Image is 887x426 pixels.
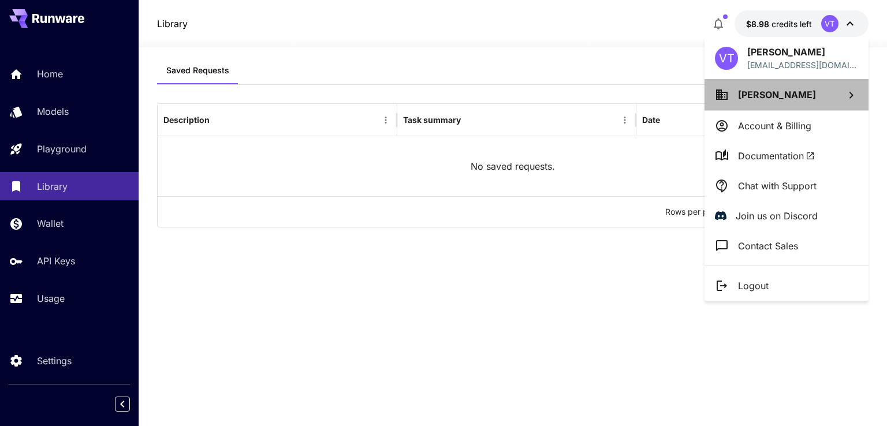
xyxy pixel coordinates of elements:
[747,59,858,71] div: viky@scooprangers.ca
[738,119,811,133] p: Account & Billing
[705,79,869,110] button: [PERSON_NAME]
[829,371,887,426] div: Widget de chat
[738,239,798,253] p: Contact Sales
[738,149,815,163] span: Documentation
[715,47,738,70] div: VT
[829,371,887,426] iframe: Chat Widget
[738,279,769,293] p: Logout
[736,209,818,223] p: Join us on Discord
[738,89,816,100] span: [PERSON_NAME]
[747,45,858,59] p: [PERSON_NAME]
[738,179,817,193] p: Chat with Support
[747,59,858,71] p: [EMAIL_ADDRESS][DOMAIN_NAME]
